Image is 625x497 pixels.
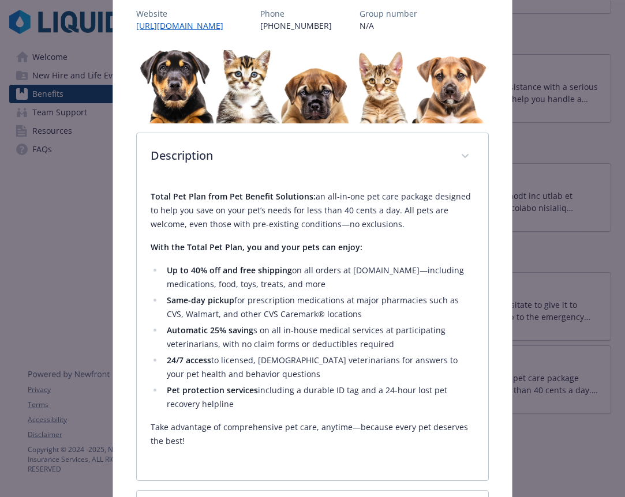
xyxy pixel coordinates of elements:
p: Website [136,7,233,20]
p: Take advantage of comprehensive pet care, anytime—because every pet deserves the best! [151,420,474,448]
strong: With the Total Pet Plan, you and your pets can enjoy: [151,242,362,253]
li: for prescription medications at major pharmacies such as CVS, Walmart, and other CVS Caremark® lo... [163,293,474,321]
div: Description [137,133,488,180]
li: s on all in-house medical services at participating veterinarians, with no claim forms or deducti... [163,323,474,351]
p: an all-in-one pet care package designed to help you save on your pet’s needs for less than 40 cen... [151,190,474,231]
div: Description [137,180,488,480]
strong: Automatic 25% saving [167,325,253,336]
strong: Total Pet Plan from Pet Benefit Solutions: [151,191,316,202]
li: to licensed, [DEMOGRAPHIC_DATA] veterinarians for answers to your pet health and behavior questions [163,353,474,381]
li: on all orders at [DOMAIN_NAME]—including medications, food, toys, treats, and more [163,263,474,291]
p: Group number [360,7,417,20]
p: N/A [360,20,417,32]
li: including a durable ID tag and a 24-hour lost pet recovery helpline [163,383,474,411]
strong: Up to 40% off and free shipping [167,265,292,276]
strong: 24/7 access [167,355,211,366]
p: Phone [260,7,332,20]
strong: Pet protection services [167,385,258,396]
p: [PHONE_NUMBER] [260,20,332,32]
strong: Same-day pickup [167,295,234,306]
a: [URL][DOMAIN_NAME] [136,20,233,31]
p: Description [151,147,447,164]
img: banner [136,50,489,123]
